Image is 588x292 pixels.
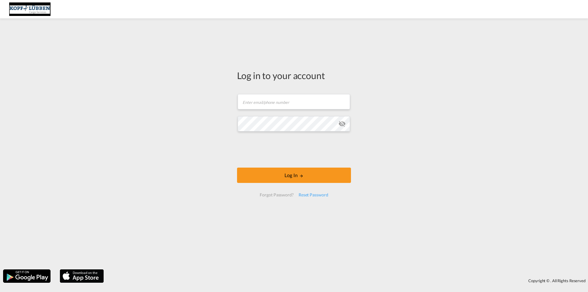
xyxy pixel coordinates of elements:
[59,269,104,283] img: apple.png
[9,2,51,16] img: 25cf3bb0aafc11ee9c4fdbd399af7748.JPG
[237,69,351,82] div: Log in to your account
[237,168,351,183] button: LOGIN
[2,269,51,283] img: google.png
[296,189,331,200] div: Reset Password
[247,138,341,161] iframe: reCAPTCHA
[257,189,296,200] div: Forgot Password?
[238,94,350,109] input: Enter email/phone number
[338,120,346,127] md-icon: icon-eye-off
[107,275,588,286] div: Copyright © . All Rights Reserved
